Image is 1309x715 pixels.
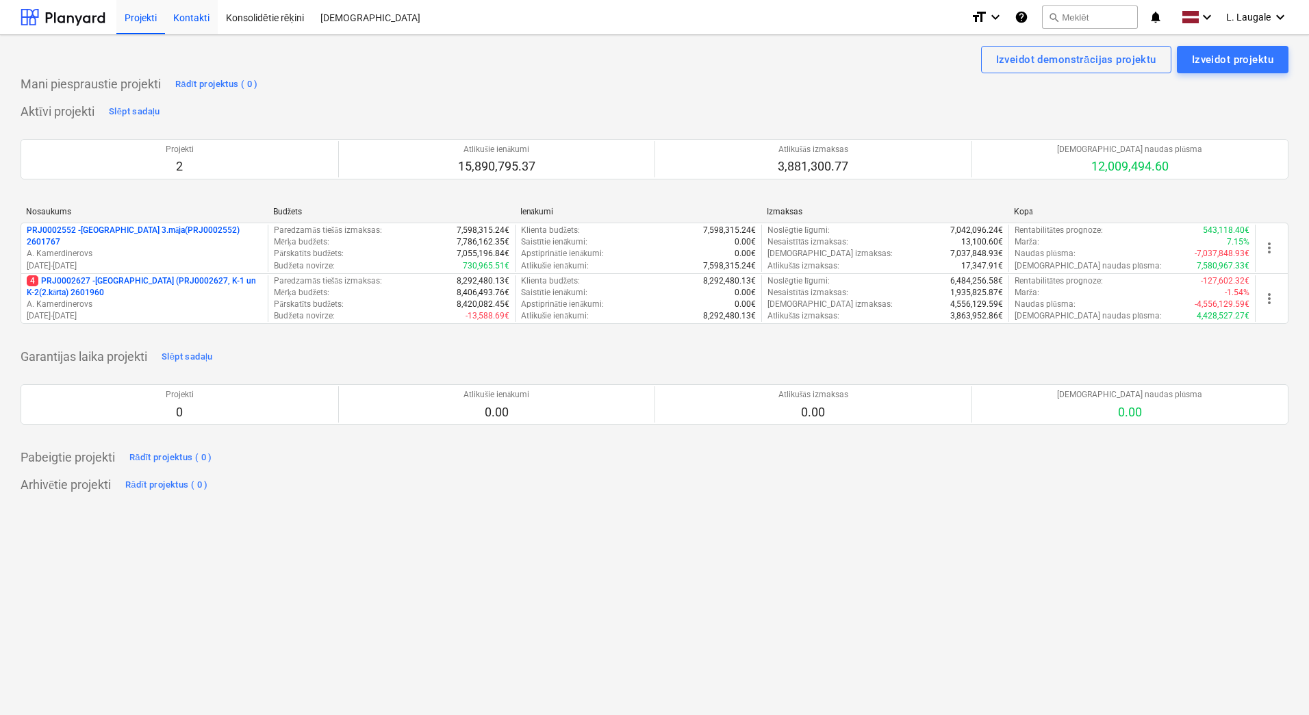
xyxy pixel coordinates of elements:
p: Atlikušās izmaksas [778,144,848,155]
p: Pārskatīts budžets : [274,248,344,260]
div: Izmaksas [767,207,1003,216]
p: 0 [166,404,194,421]
div: Izveidot demonstrācijas projektu [996,51,1156,68]
span: more_vert [1261,240,1278,256]
div: Izveidot projektu [1192,51,1273,68]
p: [DATE] - [DATE] [27,310,262,322]
p: Mērķa budžets : [274,287,329,299]
p: Pārskatīts budžets : [274,299,344,310]
p: 17,347.91€ [961,260,1003,272]
p: Pabeigtie projekti [21,449,115,466]
p: PRJ0002552 - [GEOGRAPHIC_DATA] 3.māja(PRJ0002552) 2601767 [27,225,262,248]
p: Apstiprinātie ienākumi : [521,248,605,260]
p: 730,965.51€ [463,260,509,272]
p: Nesaistītās izmaksas : [767,287,848,299]
p: [DEMOGRAPHIC_DATA] izmaksas : [767,248,893,260]
p: Noslēgtie līgumi : [767,275,830,287]
p: -13,588.69€ [466,310,509,322]
p: 7,042,096.24€ [950,225,1003,236]
p: Saistītie ienākumi : [521,287,588,299]
p: Naudas plūsma : [1015,299,1076,310]
p: [DEMOGRAPHIC_DATA] naudas plūsma [1057,144,1202,155]
p: [DEMOGRAPHIC_DATA] naudas plūsma : [1015,260,1162,272]
p: -1.54% [1225,287,1249,299]
p: Atlikušie ienākumi [458,144,535,155]
button: Rādīt projektus ( 0 ) [172,73,262,95]
button: Izveidot projektu [1177,46,1288,73]
div: Kopā [1014,207,1250,217]
button: Slēpt sadaļu [158,346,216,368]
p: 15,890,795.37 [458,158,535,175]
p: Klienta budžets : [521,225,580,236]
p: 8,292,480.13€ [703,275,756,287]
p: Marža : [1015,236,1039,248]
p: Projekti [166,144,194,155]
p: Rentabilitātes prognoze : [1015,225,1103,236]
p: A. Kamerdinerovs [27,248,262,260]
p: 0.00€ [735,299,756,310]
p: 7,598,315.24€ [703,260,756,272]
p: 13,100.60€ [961,236,1003,248]
p: 3,881,300.77 [778,158,848,175]
p: 7.15% [1227,236,1249,248]
p: Garantijas laika projekti [21,349,147,365]
p: 12,009,494.60 [1057,158,1202,175]
p: [DEMOGRAPHIC_DATA] naudas plūsma [1057,389,1202,401]
p: 4,556,129.59€ [950,299,1003,310]
p: Budžeta novirze : [274,260,334,272]
p: 543,118.40€ [1203,225,1249,236]
p: 7,598,315.24€ [457,225,509,236]
div: PRJ0002552 -[GEOGRAPHIC_DATA] 3.māja(PRJ0002552) 2601767A. Kamerdinerovs[DATE]-[DATE] [27,225,262,272]
p: Atlikušās izmaksas : [767,260,839,272]
div: Slēpt sadaļu [109,104,160,120]
p: 0.00€ [735,236,756,248]
p: 7,786,162.35€ [457,236,509,248]
p: 4,428,527.27€ [1197,310,1249,322]
div: Rādīt projektus ( 0 ) [125,477,208,493]
p: 0.00 [463,404,529,421]
span: 4 [27,275,38,286]
div: Rādīt projektus ( 0 ) [129,450,212,466]
p: Mani piespraustie projekti [21,76,161,92]
p: 1,935,825.87€ [950,287,1003,299]
p: -7,037,848.93€ [1195,248,1249,260]
p: 6,484,256.58€ [950,275,1003,287]
iframe: Chat Widget [1241,649,1309,715]
p: 7,037,848.93€ [950,248,1003,260]
p: 7,055,196.84€ [457,248,509,260]
p: Naudas plūsma : [1015,248,1076,260]
p: 2 [166,158,194,175]
p: -127,602.32€ [1201,275,1249,287]
p: Atlikušās izmaksas [778,389,848,401]
p: Saistītie ienākumi : [521,236,588,248]
p: A. Kamerdinerovs [27,299,262,310]
span: more_vert [1261,290,1278,307]
div: Slēpt sadaļu [162,349,213,365]
p: [DEMOGRAPHIC_DATA] naudas plūsma : [1015,310,1162,322]
p: 8,406,493.76€ [457,287,509,299]
p: Paredzamās tiešās izmaksas : [274,275,381,287]
p: 3,863,952.86€ [950,310,1003,322]
p: 0.00 [1057,404,1202,421]
button: Izveidot demonstrācijas projektu [981,46,1171,73]
p: Projekti [166,389,194,401]
p: Arhivētie projekti [21,477,111,493]
p: Aktīvi projekti [21,103,94,120]
button: Rādīt projektus ( 0 ) [126,447,216,468]
p: Atlikušie ienākumi [463,389,529,401]
p: [DATE] - [DATE] [27,260,262,272]
button: Slēpt sadaļu [105,101,164,123]
button: Rādīt projektus ( 0 ) [122,474,212,496]
p: 0.00 [778,404,848,421]
p: 0.00€ [735,287,756,299]
p: 7,598,315.24€ [703,225,756,236]
p: Apstiprinātie ienākumi : [521,299,605,310]
p: Budžeta novirze : [274,310,334,322]
div: Budžets [273,207,509,217]
p: 8,292,480.13€ [703,310,756,322]
p: PRJ0002627 - [GEOGRAPHIC_DATA] (PRJ0002627, K-1 un K-2(2.kārta) 2601960 [27,275,262,299]
p: Klienta budžets : [521,275,580,287]
p: Atlikušās izmaksas : [767,310,839,322]
div: Nosaukums [26,207,262,216]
